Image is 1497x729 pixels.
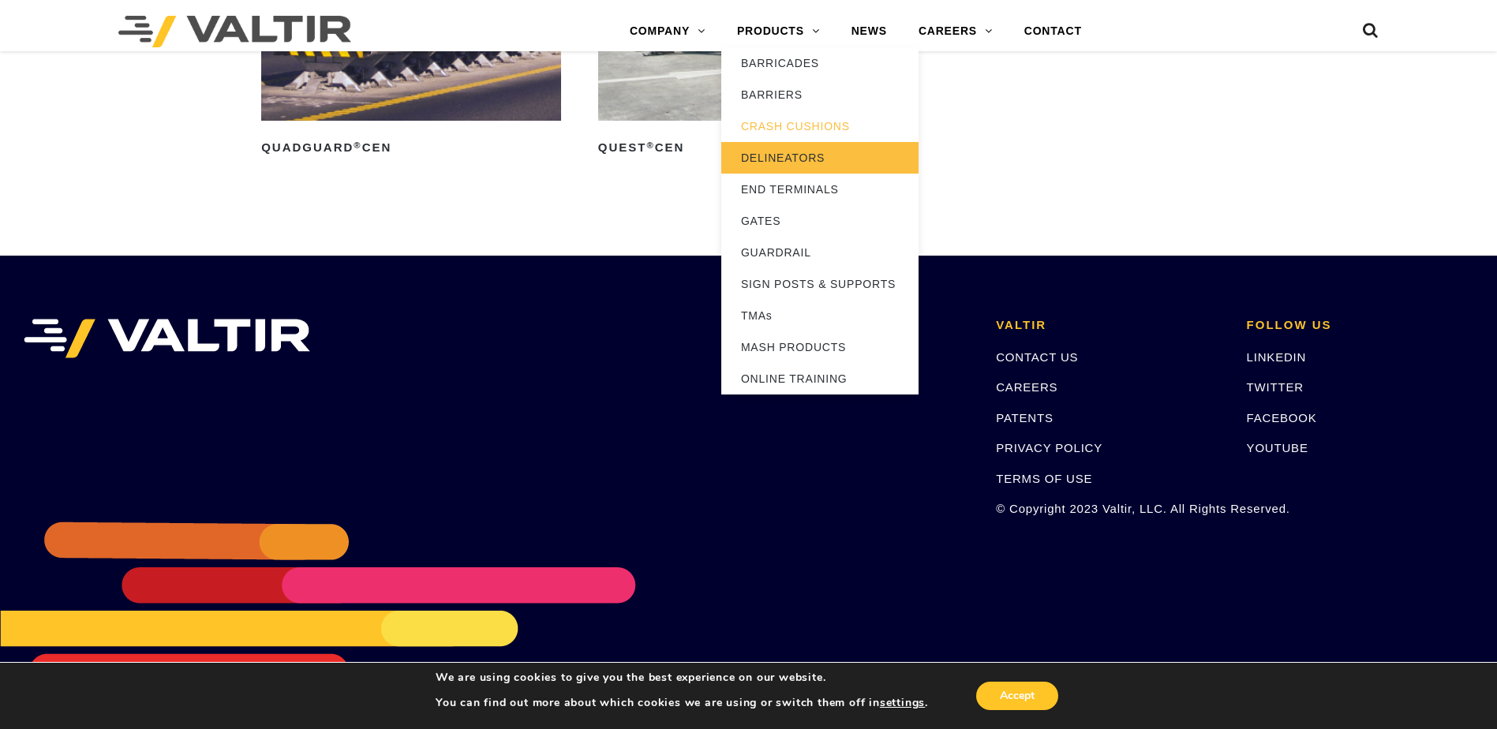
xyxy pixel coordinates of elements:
[996,319,1222,332] h2: VALTIR
[721,79,919,110] a: BARRIERS
[836,16,903,47] a: NEWS
[996,472,1092,485] a: TERMS OF USE
[1247,380,1304,394] a: TWITTER
[996,350,1078,364] a: CONTACT US
[996,380,1057,394] a: CAREERS
[436,696,928,710] p: You can find out more about which cookies we are using or switch them off in .
[721,110,919,142] a: CRASH CUSHIONS
[721,205,919,237] a: GATES
[1247,411,1317,424] a: FACEBOOK
[646,140,654,150] sup: ®
[721,237,919,268] a: GUARDRAIL
[118,16,351,47] img: Valtir
[721,268,919,300] a: SIGN POSTS & SUPPORTS
[996,499,1222,518] p: © Copyright 2023 Valtir, LLC. All Rights Reserved.
[721,142,919,174] a: DELINEATORS
[354,140,361,150] sup: ®
[436,671,928,685] p: We are using cookies to give you the best experience on our website.
[261,135,561,160] h2: QuadGuard CEN
[598,135,898,160] h2: QUEST CEN
[721,363,919,394] a: ONLINE TRAINING
[903,16,1009,47] a: CAREERS
[721,16,836,47] a: PRODUCTS
[721,331,919,363] a: MASH PRODUCTS
[614,16,721,47] a: COMPANY
[721,47,919,79] a: BARRICADES
[721,300,919,331] a: TMAs
[1009,16,1098,47] a: CONTACT
[976,682,1058,710] button: Accept
[996,441,1102,454] a: PRIVACY POLICY
[1247,441,1308,454] a: YOUTUBE
[24,319,310,358] img: VALTIR
[721,174,919,205] a: END TERMINALS
[1247,350,1307,364] a: LINKEDIN
[880,696,925,710] button: settings
[1247,319,1473,332] h2: FOLLOW US
[996,411,1054,424] a: PATENTS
